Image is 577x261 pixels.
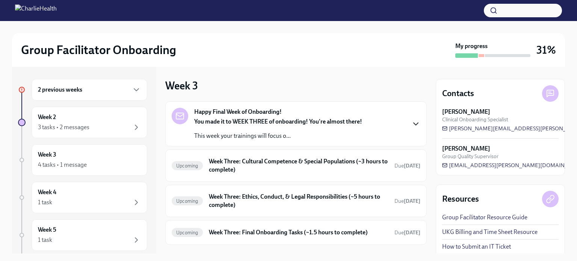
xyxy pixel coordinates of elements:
[404,163,420,169] strong: [DATE]
[442,153,498,160] span: Group Quality Supervisor
[38,226,56,234] h6: Week 5
[442,116,508,123] span: Clinical Onboarding Specialist
[18,219,147,251] a: Week 51 task
[172,198,203,204] span: Upcoming
[442,108,490,116] strong: [PERSON_NAME]
[536,43,556,57] h3: 31%
[38,198,52,207] div: 1 task
[394,163,420,169] span: Due
[38,236,52,244] div: 1 task
[394,198,420,205] span: September 23rd, 2025 09:00
[172,156,420,175] a: UpcomingWeek Three: Cultural Competence & Special Populations (~3 hours to complete)Due[DATE]
[394,229,420,236] span: September 21st, 2025 09:00
[404,229,420,236] strong: [DATE]
[18,144,147,176] a: Week 34 tasks • 1 message
[209,193,388,209] h6: Week Three: Ethics, Conduct, & Legal Responsibilities (~5 hours to complete)
[32,79,147,101] div: 2 previous weeks
[194,108,282,116] strong: Happy Final Week of Onboarding!
[38,161,87,169] div: 4 tasks • 1 message
[172,230,203,235] span: Upcoming
[442,193,479,205] h4: Resources
[18,107,147,138] a: Week 23 tasks • 2 messages
[172,226,420,238] a: UpcomingWeek Three: Final Onboarding Tasks (~1.5 hours to complete)Due[DATE]
[394,162,420,169] span: September 23rd, 2025 09:00
[442,145,490,153] strong: [PERSON_NAME]
[442,243,511,251] a: How to Submit an IT Ticket
[165,79,198,92] h3: Week 3
[209,228,388,237] h6: Week Three: Final Onboarding Tasks (~1.5 hours to complete)
[442,228,538,236] a: UKG Billing and Time Sheet Resource
[194,132,362,140] p: This week your trainings will focus o...
[455,42,488,50] strong: My progress
[172,163,203,169] span: Upcoming
[442,88,474,99] h4: Contacts
[404,198,420,204] strong: [DATE]
[38,151,56,159] h6: Week 3
[194,118,362,125] strong: You made it to WEEK THREE of onboarding! You're almost there!
[18,182,147,213] a: Week 41 task
[38,188,56,196] h6: Week 4
[172,191,420,211] a: UpcomingWeek Three: Ethics, Conduct, & Legal Responsibilities (~5 hours to complete)Due[DATE]
[394,229,420,236] span: Due
[21,42,176,57] h2: Group Facilitator Onboarding
[38,123,89,131] div: 3 tasks • 2 messages
[38,86,82,94] h6: 2 previous weeks
[15,5,57,17] img: CharlieHealth
[209,157,388,174] h6: Week Three: Cultural Competence & Special Populations (~3 hours to complete)
[394,198,420,204] span: Due
[38,113,56,121] h6: Week 2
[442,213,527,222] a: Group Facilitator Resource Guide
